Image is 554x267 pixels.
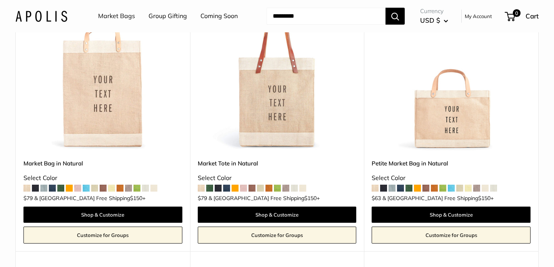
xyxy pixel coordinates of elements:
a: Shop & Customize [23,207,182,223]
a: Market Bag in Natural [23,159,182,168]
span: $150 [478,195,491,202]
a: Customize for Groups [198,227,357,244]
a: Market Tote in Natural [198,159,357,168]
img: Apolis [15,10,67,22]
span: $150 [304,195,317,202]
div: Select Color [198,172,357,184]
button: Search [385,8,405,25]
span: & [GEOGRAPHIC_DATA] Free Shipping + [34,195,145,201]
a: Coming Soon [200,10,238,22]
a: Shop & Customize [372,207,531,223]
span: & [GEOGRAPHIC_DATA] Free Shipping + [382,195,494,201]
span: Cart [526,12,539,20]
button: USD $ [420,14,448,27]
span: $63 [372,195,381,202]
span: $79 [198,195,207,202]
a: Customize for Groups [372,227,531,244]
input: Search... [267,8,385,25]
span: & [GEOGRAPHIC_DATA] Free Shipping + [209,195,320,201]
span: $150 [130,195,142,202]
span: $79 [23,195,33,202]
span: USD $ [420,16,440,24]
a: My Account [465,12,492,21]
a: Market Bags [98,10,135,22]
a: Group Gifting [149,10,187,22]
a: Customize for Groups [23,227,182,244]
div: Select Color [23,172,182,184]
div: Select Color [372,172,531,184]
a: Petite Market Bag in Natural [372,159,531,168]
span: Currency [420,6,448,17]
a: 0 Cart [506,10,539,22]
a: Shop & Customize [198,207,357,223]
span: 0 [513,9,521,17]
